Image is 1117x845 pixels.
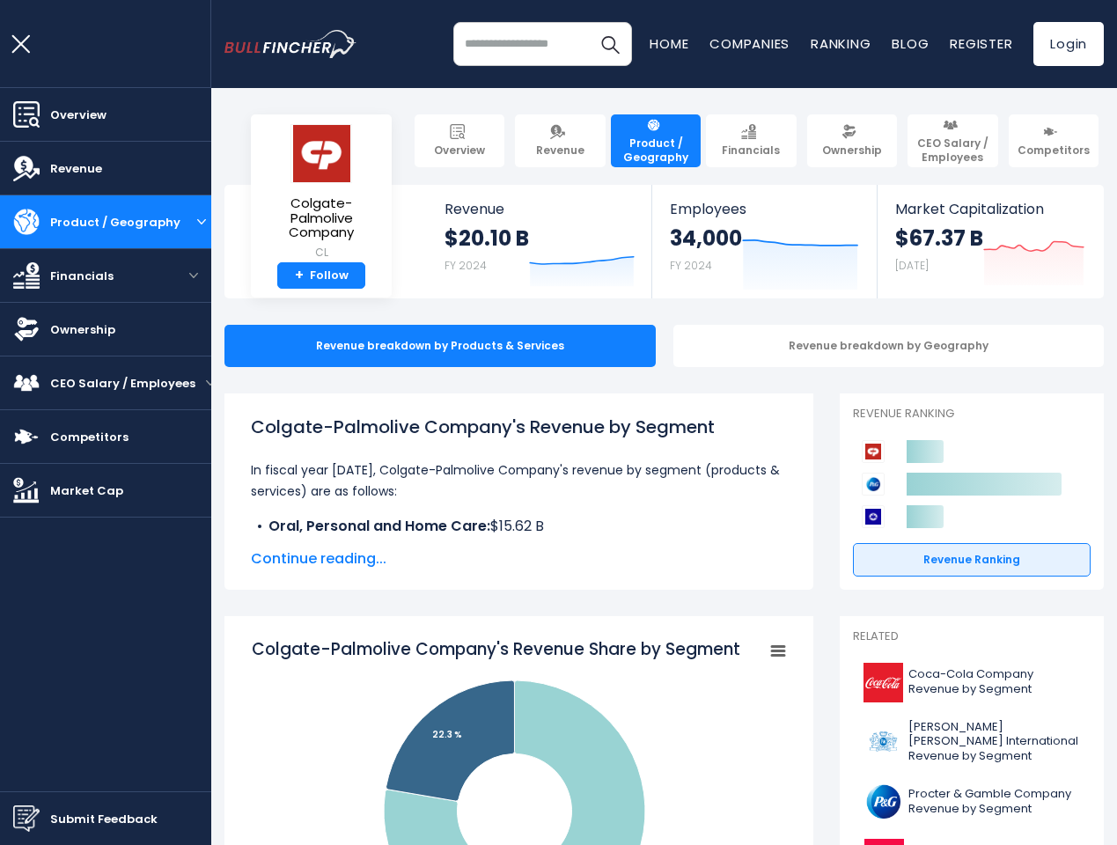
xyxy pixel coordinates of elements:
[811,34,871,53] a: Ranking
[224,325,656,367] div: Revenue breakdown by Products & Services
[265,245,378,261] small: CL
[652,185,876,298] a: Employees 34,000 FY 2024
[863,722,903,761] img: PM logo
[853,543,1091,577] a: Revenue Ranking
[224,30,356,58] img: bullfincher logo
[264,123,378,262] a: Colgate-Palmolive Company CL
[915,136,989,164] span: CEO Salary / Employees
[853,777,1091,826] a: Procter & Gamble Company Revenue by Segment
[50,481,123,500] span: Market Cap
[908,720,1080,765] span: [PERSON_NAME] [PERSON_NAME] International Revenue by Segment
[251,548,787,569] span: Continue reading...
[863,663,903,702] img: KO logo
[265,196,378,240] span: Colgate-Palmolive Company
[650,34,688,53] a: Home
[445,224,529,252] strong: $20.10 B
[807,114,897,167] a: Ownership
[878,185,1102,298] a: Market Capitalization $67.37 B [DATE]
[950,34,1012,53] a: Register
[862,473,885,496] img: Procter & Gamble Company competitors logo
[853,407,1091,422] p: Revenue Ranking
[908,114,997,167] a: CEO Salary / Employees
[224,30,356,58] a: Go to homepage
[670,258,712,273] small: FY 2024
[50,428,129,446] span: Competitors
[427,185,652,298] a: Revenue $20.10 B FY 2024
[853,716,1091,769] a: [PERSON_NAME] [PERSON_NAME] International Revenue by Segment
[445,201,635,217] span: Revenue
[862,440,885,463] img: Colgate-Palmolive Company competitors logo
[706,114,796,167] a: Financials
[673,325,1105,367] div: Revenue breakdown by Geography
[822,143,882,158] span: Ownership
[50,159,102,178] span: Revenue
[415,114,504,167] a: Overview
[588,22,632,66] button: Search
[863,782,903,821] img: PG logo
[432,728,462,741] tspan: 22.3 %
[251,414,787,440] h1: Colgate-Palmolive Company's Revenue by Segment
[445,258,487,273] small: FY 2024
[1018,143,1090,158] span: Competitors
[268,516,490,536] b: Oral, Personal and Home Care:
[853,658,1091,707] a: Coca-Cola Company Revenue by Segment
[1033,22,1104,66] a: Login
[536,143,584,158] span: Revenue
[176,271,211,280] button: open menu
[251,459,787,502] p: In fiscal year [DATE], Colgate-Palmolive Company's revenue by segment (products & services) are a...
[50,810,158,828] span: Submit Feedback
[670,224,742,252] strong: 34,000
[908,667,1080,697] span: Coca-Cola Company Revenue by Segment
[13,316,40,342] img: Ownership
[611,114,701,167] a: Product / Geography
[515,114,605,167] a: Revenue
[191,217,211,226] button: open menu
[619,136,693,164] span: Product / Geography
[892,34,929,53] a: Blog
[908,787,1080,817] span: Procter & Gamble Company Revenue by Segment
[295,268,304,283] strong: +
[206,378,215,387] button: open menu
[862,505,885,528] img: Kimberly-Clark Corporation competitors logo
[277,262,365,290] a: +Follow
[50,320,115,339] span: Ownership
[50,106,107,124] span: Overview
[252,637,740,661] tspan: Colgate-Palmolive Company's Revenue Share by Segment
[50,213,180,231] span: Product / Geography
[895,224,983,252] strong: $67.37 B
[709,34,790,53] a: Companies
[895,201,1084,217] span: Market Capitalization
[670,201,858,217] span: Employees
[50,374,195,393] span: CEO Salary / Employees
[50,267,114,285] span: Financials
[722,143,780,158] span: Financials
[853,629,1091,644] p: Related
[434,143,485,158] span: Overview
[251,516,787,537] li: $15.62 B
[895,258,929,273] small: [DATE]
[1009,114,1099,167] a: Competitors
